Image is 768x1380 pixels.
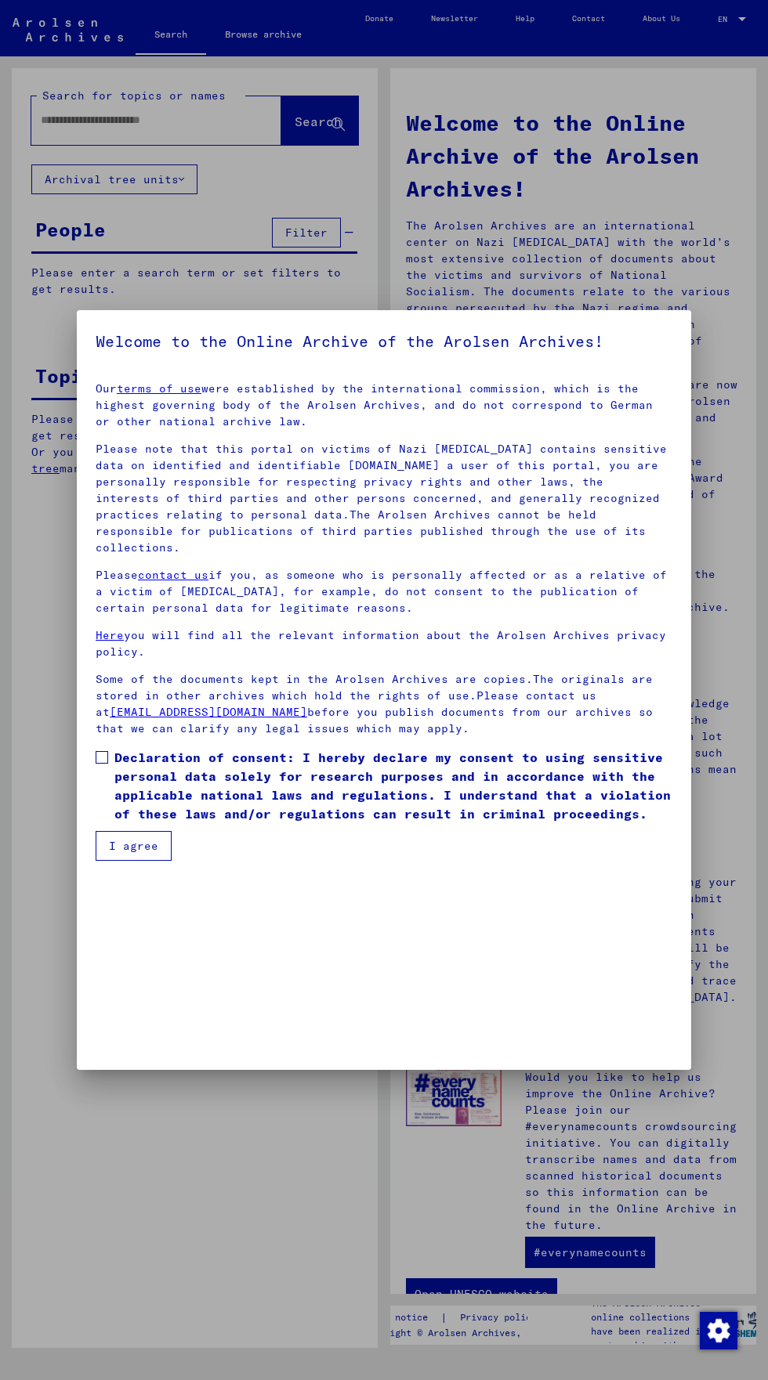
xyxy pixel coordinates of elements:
p: Some of the documents kept in the Arolsen Archives are copies.The originals are stored in other a... [96,671,672,737]
p: you will find all the relevant information about the Arolsen Archives privacy policy. [96,627,672,660]
a: Here [96,628,124,642]
a: contact us [138,568,208,582]
p: Please note that this portal on victims of Nazi [MEDICAL_DATA] contains sensitive data on identif... [96,441,672,556]
a: terms of use [117,381,201,396]
a: [EMAIL_ADDRESS][DOMAIN_NAME] [110,705,307,719]
div: Change consent [699,1311,737,1349]
h5: Welcome to the Online Archive of the Arolsen Archives! [96,329,672,354]
button: I agree [96,831,172,861]
p: Please if you, as someone who is personally affected or as a relative of a victim of [MEDICAL_DAT... [96,567,672,616]
span: Declaration of consent: I hereby declare my consent to using sensitive personal data solely for r... [114,748,672,823]
img: Change consent [700,1312,737,1349]
p: Our were established by the international commission, which is the highest governing body of the ... [96,381,672,430]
